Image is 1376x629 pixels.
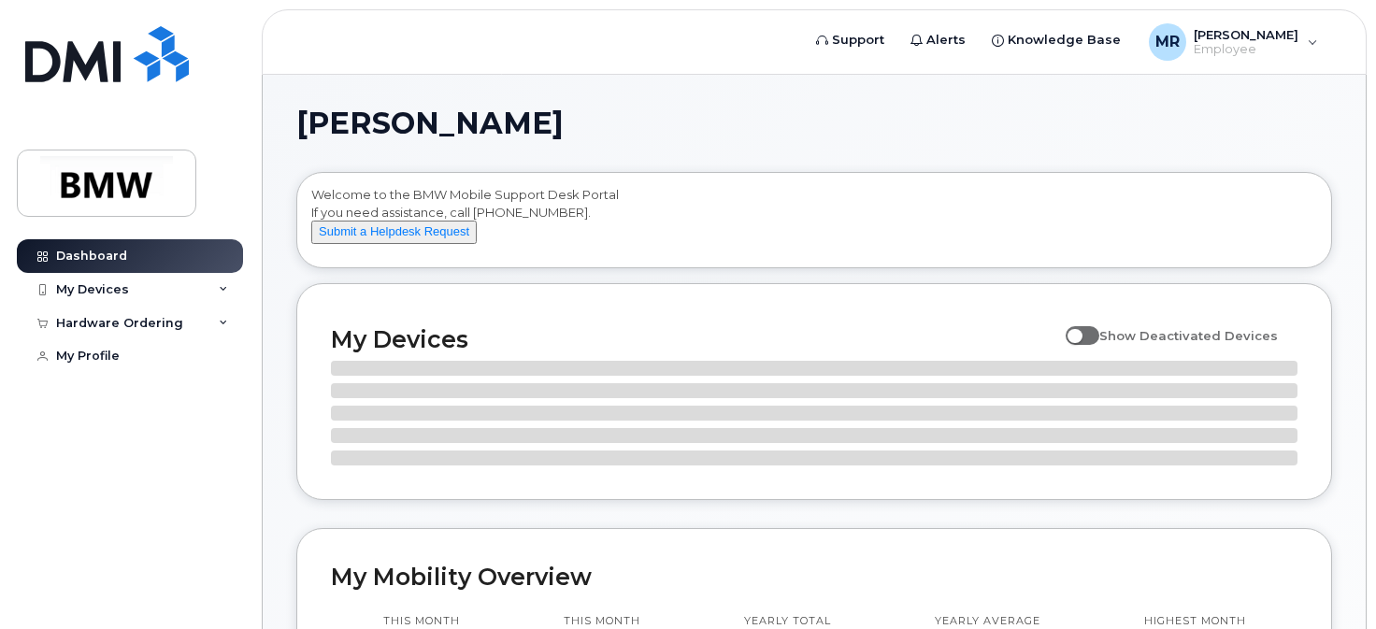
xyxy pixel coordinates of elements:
p: Highest month [1144,614,1246,629]
input: Show Deactivated Devices [1066,318,1081,333]
h2: My Mobility Overview [331,563,1297,591]
span: [PERSON_NAME] [296,109,564,137]
a: Submit a Helpdesk Request [311,223,477,238]
div: Welcome to the BMW Mobile Support Desk Portal If you need assistance, call [PHONE_NUMBER]. [311,186,1317,261]
p: Yearly average [935,614,1040,629]
p: This month [564,614,640,629]
h2: My Devices [331,325,1056,353]
p: Yearly total [744,614,831,629]
p: This month [383,614,460,629]
button: Submit a Helpdesk Request [311,221,477,244]
span: Show Deactivated Devices [1099,328,1278,343]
